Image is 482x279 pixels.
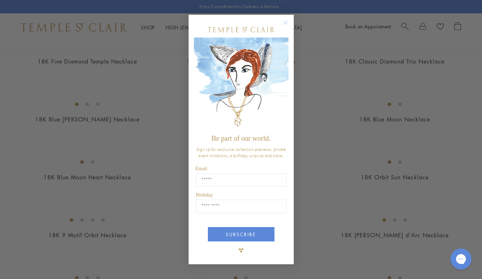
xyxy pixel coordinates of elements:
[211,134,270,142] span: Be part of our world.
[285,22,293,31] button: Close dialog
[208,27,274,32] img: Temple St. Clair
[234,243,248,257] img: TSC
[447,246,475,272] iframe: Gorgias live chat messenger
[194,38,288,131] img: c4a9eb12-d91a-4d4a-8ee0-386386f4f338.jpeg
[196,146,286,159] span: Sign up for exclusive collection previews, private event invitations, a birthday surprise and more.
[196,173,286,187] input: Email
[208,227,274,241] button: SUBSCRIBE
[196,192,213,198] span: Birthday
[196,166,207,171] span: Email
